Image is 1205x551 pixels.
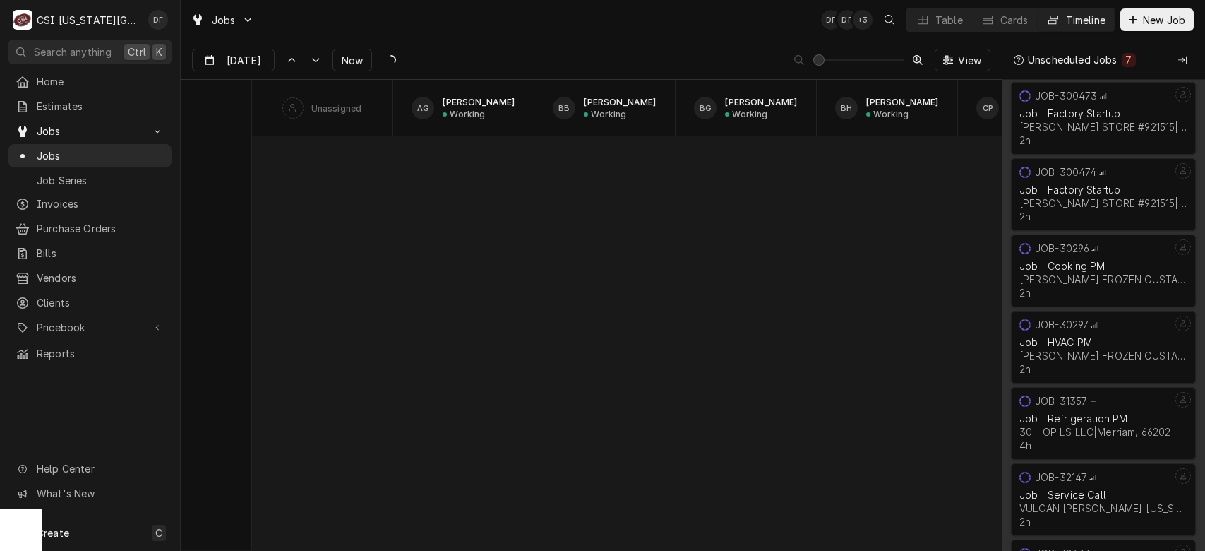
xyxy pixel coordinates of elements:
div: Brian Breazier's Avatar [553,97,575,119]
div: Working [450,109,485,119]
span: Job Series [37,173,164,188]
div: Charles Pendergrass's Avatar [976,97,999,119]
div: Brian Hawkins's Avatar [835,97,858,119]
span: Search anything [34,45,112,59]
div: Working [732,109,767,119]
div: BG [694,97,717,119]
span: New Job [1140,13,1188,28]
div: 2h [1019,134,1031,146]
span: Vendors [37,271,164,285]
div: CSI [US_STATE][GEOGRAPHIC_DATA] [37,13,140,28]
div: Unassigned [311,103,362,114]
span: Create [37,527,69,539]
span: Jobs [37,148,164,163]
div: Working [873,109,909,119]
div: + 3 [853,10,873,30]
a: Go to Jobs [8,119,172,143]
button: Now [332,49,372,71]
button: Search anythingCtrlK [8,40,172,64]
button: [DATE] [192,49,275,71]
div: [PERSON_NAME] STORE #921515 | [GEOGRAPHIC_DATA], 64015 [1019,121,1187,133]
span: Now [339,53,366,68]
div: 30 HOP LS LLC | Merriam, 66202 [1019,426,1187,438]
div: C [13,10,32,30]
span: View [955,53,984,68]
span: Jobs [212,13,236,28]
div: David Fannin's Avatar [837,10,857,30]
span: Home [37,74,164,89]
div: JOB-300473 [1035,90,1098,102]
a: Clients [8,291,172,314]
div: Table [935,13,963,28]
span: Help Center [37,461,163,476]
div: DF [821,10,841,30]
div: JOB-31357 [1035,395,1087,407]
div: CSI Kansas City's Avatar [13,10,32,30]
div: Job | Factory Startup [1019,184,1187,196]
a: Home [8,70,172,93]
a: Vendors [8,266,172,290]
div: Unscheduled Jobs [1028,52,1117,67]
div: 2h [1019,211,1031,223]
span: Reports [37,346,164,361]
a: Go to What's New [8,482,172,505]
div: Job | Service Call [1019,489,1187,501]
div: BB [553,97,575,119]
div: [PERSON_NAME] [584,97,656,107]
div: AG [412,97,434,119]
div: [PERSON_NAME] [443,97,515,107]
div: David Fannin's Avatar [148,10,168,30]
a: Purchase Orders [8,217,172,240]
div: 2h [1019,516,1031,528]
div: Cards [1000,13,1029,28]
a: Invoices [8,192,172,215]
a: Estimates [8,95,172,118]
a: Go to Jobs [185,8,260,32]
span: Ctrl [128,45,146,59]
a: Jobs [8,144,172,167]
a: Job Series [8,169,172,192]
div: DF [837,10,857,30]
div: 7 [1125,52,1133,67]
div: Job | Refrigeration PM [1019,413,1187,425]
div: Working [591,109,626,119]
span: K [156,45,162,59]
a: Go to Help Center [8,457,172,480]
a: Go to Pricebook [8,316,172,339]
div: Adam Goodrich's Avatar [412,97,434,119]
div: [PERSON_NAME] STORE #921515 | [GEOGRAPHIC_DATA], 64015 [1019,197,1187,209]
div: 4h [1019,439,1031,451]
div: David Fannin's Avatar [821,10,841,30]
div: Timeline [1066,13,1105,28]
a: Reports [8,342,172,365]
div: Job | Factory Startup [1019,107,1187,119]
button: Collapse Unscheduled Jobs [1171,49,1194,71]
div: [PERSON_NAME] [866,97,938,107]
div: SPACE for context menu [181,80,251,136]
div: CP [976,97,999,119]
div: BH [835,97,858,119]
span: Bills [37,246,164,261]
div: 2h [1019,287,1031,299]
div: JOB-30296 [1035,242,1089,254]
div: Job | Cooking PM [1019,260,1187,272]
span: Pricebook [37,320,143,335]
div: [PERSON_NAME] FROZEN CUSTARD MAIN | [US_STATE][GEOGRAPHIC_DATA] [1019,273,1187,285]
div: 2h [1019,363,1031,375]
span: Purchase Orders [37,221,164,236]
div: JOB-30297 [1035,319,1089,331]
span: Jobs [37,124,143,138]
div: VULCAN [PERSON_NAME] | [US_STATE][GEOGRAPHIC_DATA] [1019,502,1187,514]
span: Invoices [37,196,164,211]
span: C [155,526,162,540]
button: View [935,49,990,71]
a: Bills [8,242,172,265]
span: What's New [37,486,163,501]
div: DF [148,10,168,30]
button: New Job [1120,8,1194,31]
span: Estimates [37,99,164,114]
div: Brian Gonzalez's Avatar [694,97,717,119]
div: Job | HVAC PM [1019,336,1187,348]
div: [PERSON_NAME] FROZEN CUSTARD MAIN | [US_STATE][GEOGRAPHIC_DATA] [1019,350,1187,362]
div: JOB-32147 [1035,471,1087,483]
